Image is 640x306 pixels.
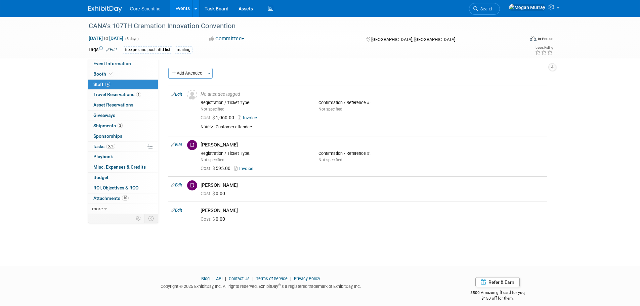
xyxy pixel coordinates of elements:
[318,100,426,105] div: Confirmation / Reference #:
[88,69,158,79] a: Booth
[201,115,237,120] span: 1,060.00
[171,142,182,147] a: Edit
[278,283,281,287] sup: ®
[201,142,544,148] div: [PERSON_NAME]
[318,158,342,162] span: Not specified
[88,204,158,214] a: more
[530,36,537,41] img: Format-Inperson.png
[93,71,114,77] span: Booth
[144,214,158,223] td: Toggle Event Tabs
[478,6,494,11] span: Search
[187,140,197,150] img: D.jpg
[175,46,193,53] div: mailing
[201,207,544,214] div: [PERSON_NAME]
[93,154,113,159] span: Playbook
[201,100,308,105] div: Registration / Ticket Type:
[509,4,546,11] img: Megan Murray
[106,144,115,149] span: 50%
[88,193,158,204] a: Attachments10
[201,216,228,222] span: 0.00
[93,144,115,149] span: Tasks
[371,37,455,42] span: [GEOGRAPHIC_DATA], [GEOGRAPHIC_DATA]
[93,185,138,190] span: ROI, Objectives & ROO
[229,276,250,281] a: Contact Us
[103,36,109,41] span: to
[125,37,139,41] span: (3 days)
[88,46,117,54] td: Tags
[88,35,124,41] span: [DATE] [DATE]
[256,276,288,281] a: Terms of Service
[201,182,544,188] div: [PERSON_NAME]
[251,276,255,281] span: |
[443,286,552,301] div: $500 Amazon gift card for you,
[88,100,158,110] a: Asset Reservations
[201,91,544,97] div: No attendee tagged
[93,61,131,66] span: Event Information
[216,276,222,281] a: API
[294,276,320,281] a: Privacy Policy
[93,175,109,180] span: Budget
[201,166,216,171] span: Cost: $
[201,124,213,130] div: Notes:
[86,20,514,32] div: CANA's 107TH Cremation Innovation Convention
[234,166,256,171] a: Invoice
[109,72,113,76] i: Booth reservation complete
[93,133,122,139] span: Sponsorships
[88,121,158,131] a: Shipments2
[88,183,158,193] a: ROI, Objectives & ROO
[201,191,216,196] span: Cost: $
[88,282,434,290] div: Copyright © 2025 ExhibitDay, Inc. All rights reserved. ExhibitDay is a registered trademark of Ex...
[171,183,182,187] a: Edit
[93,82,110,87] span: Staff
[88,90,158,100] a: Travel Reservations1
[133,214,144,223] td: Personalize Event Tab Strip
[88,142,158,152] a: Tasks50%
[93,164,146,170] span: Misc. Expenses & Credits
[223,276,228,281] span: |
[93,113,115,118] span: Giveaways
[130,6,160,11] span: Core Scientific
[201,115,216,120] span: Cost: $
[211,276,215,281] span: |
[88,6,122,12] img: ExhibitDay
[88,59,158,69] a: Event Information
[216,124,544,130] div: Customer attendee
[93,92,141,97] span: Travel Reservations
[484,35,554,45] div: Event Format
[88,111,158,121] a: Giveaways
[106,47,117,52] a: Edit
[88,80,158,90] a: Staff4
[318,107,342,112] span: Not specified
[201,107,224,112] span: Not specified
[201,158,224,162] span: Not specified
[201,191,228,196] span: 0.00
[201,166,233,171] span: 595.00
[171,92,182,97] a: Edit
[289,276,293,281] span: |
[136,92,141,97] span: 1
[238,115,260,120] a: Invoice
[207,35,247,42] button: Committed
[88,162,158,172] a: Misc. Expenses & Credits
[88,131,158,141] a: Sponsorships
[538,36,553,41] div: In-Person
[93,123,123,128] span: Shipments
[88,173,158,183] a: Budget
[93,102,133,107] span: Asset Reservations
[171,208,182,213] a: Edit
[187,180,197,190] img: D.jpg
[92,206,103,211] span: more
[122,195,129,201] span: 10
[469,3,500,15] a: Search
[443,296,552,301] div: $150 off for them.
[168,68,206,79] button: Add Attendee
[201,216,216,222] span: Cost: $
[201,151,308,156] div: Registration / Ticket Type:
[475,277,520,287] a: Refer & Earn
[93,195,129,201] span: Attachments
[318,151,426,156] div: Confirmation / Reference #:
[201,276,210,281] a: Blog
[118,123,123,128] span: 2
[88,152,158,162] a: Playbook
[105,82,110,87] span: 4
